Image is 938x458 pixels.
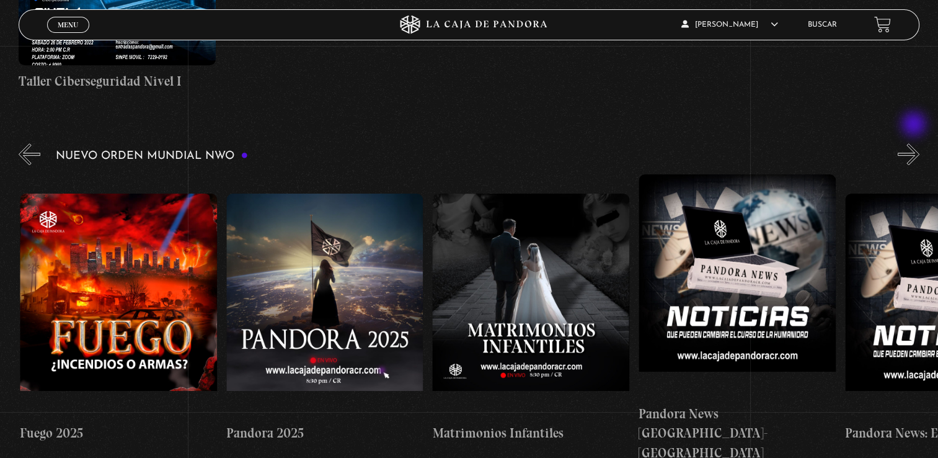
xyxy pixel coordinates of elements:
h3: Nuevo Orden Mundial NWO [56,150,248,162]
h4: Pandora 2025 [226,423,423,443]
button: Previous [19,143,40,165]
span: Cerrar [53,32,82,40]
span: [PERSON_NAME] [681,21,778,29]
h4: Fuego 2025 [20,423,217,443]
h4: Matrimonios Infantiles [432,423,629,443]
button: Next [898,143,919,165]
span: Menu [58,21,78,29]
h4: Taller Ciberseguridad Nivel I [19,71,216,91]
a: View your shopping cart [874,16,891,33]
a: Buscar [808,21,837,29]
